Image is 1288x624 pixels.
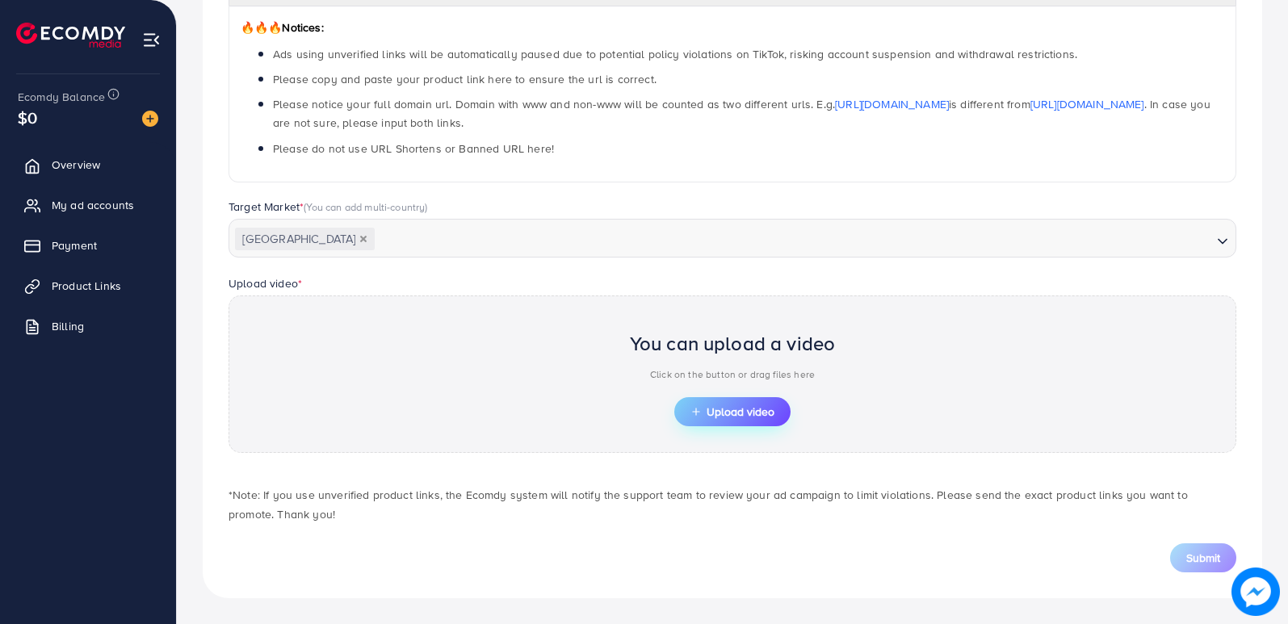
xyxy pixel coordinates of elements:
button: Deselect Pakistan [359,235,367,243]
p: *Note: If you use unverified product links, the Ecomdy system will notify the support team to rev... [229,485,1236,524]
span: $0 [18,106,37,129]
button: Submit [1170,543,1236,572]
span: [GEOGRAPHIC_DATA] [235,228,375,250]
img: image [1231,567,1280,616]
a: Overview [12,149,164,181]
span: Notices: [241,19,324,36]
h2: You can upload a video [630,332,836,355]
span: Please do not use URL Shortens or Banned URL here! [273,140,554,157]
span: Product Links [52,278,121,294]
a: Payment [12,229,164,262]
img: image [142,111,158,127]
span: Ecomdy Balance [18,89,105,105]
span: Overview [52,157,100,173]
a: My ad accounts [12,189,164,221]
span: Please notice your full domain url. Domain with www and non-www will be counted as two different ... [273,96,1210,131]
input: Search for option [376,227,1210,252]
span: Upload video [690,406,774,417]
div: Search for option [229,219,1236,258]
label: Target Market [229,199,428,215]
span: Submit [1186,550,1220,566]
img: logo [16,23,125,48]
span: My ad accounts [52,197,134,213]
a: Product Links [12,270,164,302]
span: Ads using unverified links will be automatically paused due to potential policy violations on Tik... [273,46,1077,62]
span: (You can add multi-country) [304,199,427,214]
span: 🔥🔥🔥 [241,19,282,36]
button: Upload video [674,397,791,426]
label: Upload video [229,275,302,291]
a: [URL][DOMAIN_NAME] [1030,96,1144,112]
span: Payment [52,237,97,253]
p: Click on the button or drag files here [630,365,836,384]
a: Billing [12,310,164,342]
a: [URL][DOMAIN_NAME] [835,96,949,112]
span: Billing [52,318,84,334]
img: menu [142,31,161,49]
span: Please copy and paste your product link here to ensure the url is correct. [273,71,657,87]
